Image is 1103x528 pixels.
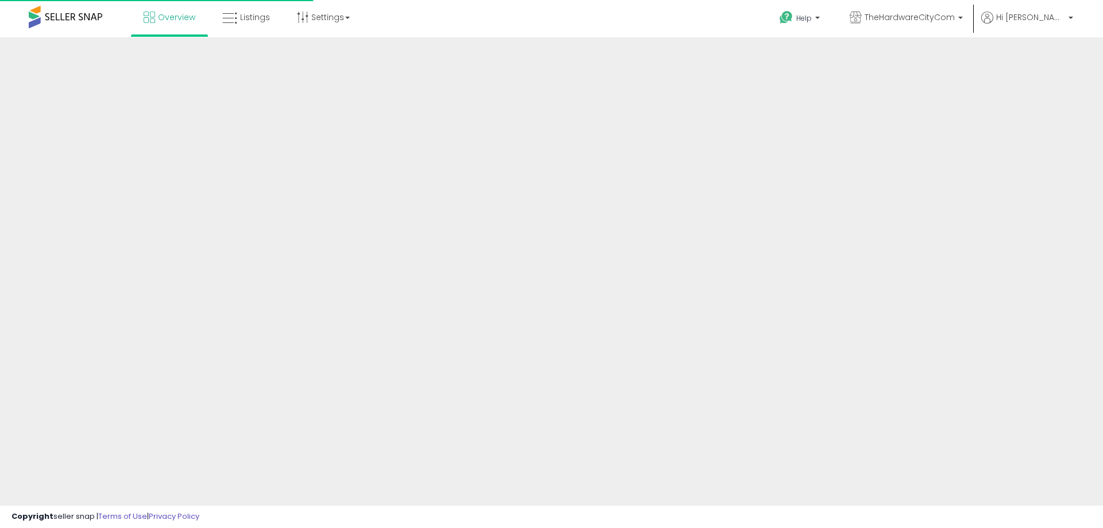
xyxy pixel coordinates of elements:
span: TheHardwareCityCom [865,11,955,23]
a: Help [770,2,831,37]
strong: Copyright [11,511,53,522]
div: seller snap | | [11,511,199,522]
span: Hi [PERSON_NAME] [996,11,1065,23]
a: Privacy Policy [149,511,199,522]
span: Overview [158,11,195,23]
a: Hi [PERSON_NAME] [981,11,1073,37]
a: Terms of Use [98,511,147,522]
span: Listings [240,11,270,23]
span: Help [796,13,812,23]
i: Get Help [779,10,793,25]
